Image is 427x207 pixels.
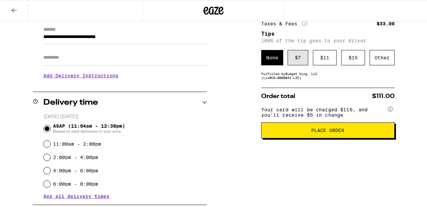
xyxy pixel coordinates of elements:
span: Order total [261,93,295,99]
label: 11:00am - 2:00pm [53,141,101,147]
p: [DATE] ([DATE]) [44,114,207,120]
span: Based on past deliveries in your area [53,129,125,134]
p: We'll contact you at when we arrive [43,83,207,89]
div: None [261,50,283,65]
h2: Delivery time [43,99,98,107]
button: See all delivery times [43,194,109,199]
div: $ 7 [288,50,308,65]
label: 2:00pm - 4:00pm [53,155,98,160]
div: Taxes & Fees [261,21,307,27]
span: ASAP (11:04am - 12:38pm) [53,123,125,134]
h5: Tips [261,31,395,37]
span: $111.00 [372,93,395,99]
span: Your card will be charged $116, and you’ll receive $5 in change [261,105,387,118]
p: 100% of the tip goes to your driver [261,38,395,43]
div: $33.00 [377,21,395,26]
div: Fulfilled by Budget King, LLC (Lic# C9-0000041-LIC ) [261,72,395,80]
button: Place Order [261,122,395,138]
label: 6:00pm - 8:00pm [53,181,98,187]
div: Other [370,50,395,65]
div: $ 15 [341,50,365,65]
span: Place Order [311,128,344,133]
label: 4:00pm - 6:00pm [53,168,98,173]
div: $ 11 [313,50,337,65]
h3: Add Delivery Instructions [43,68,207,83]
